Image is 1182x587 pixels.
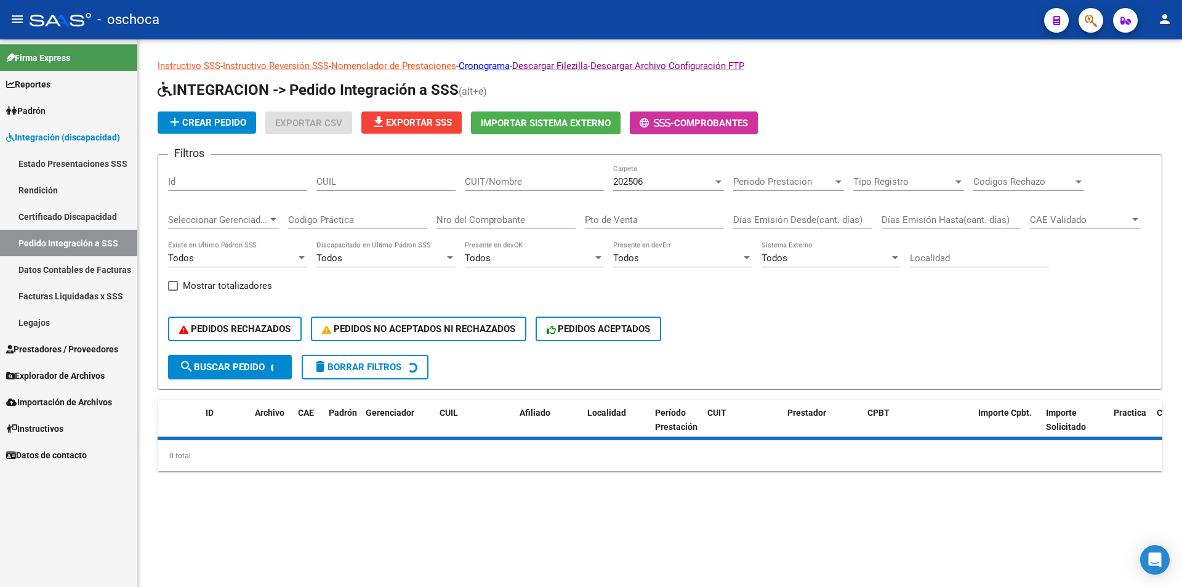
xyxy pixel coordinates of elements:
[6,131,120,144] span: Integración (discapacidad)
[158,81,459,99] span: INTEGRACION -> Pedido Integración a SSS
[640,118,674,129] span: -
[329,408,357,418] span: Padrón
[183,278,272,293] span: Mostrar totalizadores
[316,253,342,264] span: Todos
[655,408,698,432] span: Período Prestación
[862,400,973,454] datatable-header-cell: CPBT
[515,400,582,454] datatable-header-cell: Afiliado
[6,104,46,118] span: Padrón
[650,400,702,454] datatable-header-cell: Período Prestación
[6,448,87,462] span: Datos de contacto
[361,400,435,454] datatable-header-cell: Gerenciador
[459,60,510,71] a: Cronograma
[853,176,953,187] span: Tipo Registro
[168,214,268,225] span: Seleccionar Gerenciador
[590,60,744,71] a: Descargar Archivo Configuración FTP
[158,440,1162,471] div: 0 total
[630,111,758,134] button: -Comprobantes
[167,117,246,128] span: Crear Pedido
[702,400,782,454] datatable-header-cell: CUIT
[6,395,112,409] span: Importación de Archivos
[1157,12,1172,26] mat-icon: person
[331,60,456,71] a: Nomenclador de Prestaciones
[787,408,826,418] span: Prestador
[512,60,588,71] a: Descargar Filezilla
[201,400,250,454] datatable-header-cell: ID
[158,111,256,134] button: Crear Pedido
[520,408,550,418] span: Afiliado
[168,253,194,264] span: Todos
[168,145,211,162] h3: Filtros
[6,51,70,65] span: Firma Express
[707,408,726,418] span: CUIT
[547,323,651,334] span: PEDIDOS ACEPTADOS
[435,400,515,454] datatable-header-cell: CUIL
[371,115,386,129] mat-icon: file_download
[255,408,284,418] span: Archivo
[613,253,639,264] span: Todos
[1041,400,1109,454] datatable-header-cell: Importe Solicitado
[1140,545,1170,575] div: Open Intercom Messenger
[311,317,526,341] button: PEDIDOS NO ACEPTADOS NI RECHAZADOS
[298,408,314,418] span: CAE
[206,408,214,418] span: ID
[733,176,833,187] span: Periodo Prestacion
[6,78,50,91] span: Reportes
[782,400,862,454] datatable-header-cell: Prestador
[1030,214,1130,225] span: CAE Validado
[366,408,414,418] span: Gerenciador
[265,111,352,134] button: Exportar CSV
[313,359,328,374] mat-icon: delete
[674,118,748,129] span: Comprobantes
[973,400,1041,454] datatable-header-cell: Importe Cpbt.
[10,12,25,26] mat-icon: menu
[613,176,643,187] span: 202506
[322,323,515,334] span: PEDIDOS NO ACEPTADOS NI RECHAZADOS
[168,355,292,379] button: Buscar Pedido
[973,176,1073,187] span: Codigos Rechazo
[440,408,458,418] span: CUIL
[481,118,611,129] span: Importar Sistema Externo
[179,323,291,334] span: PEDIDOS RECHAZADOS
[465,253,491,264] span: Todos
[6,342,118,356] span: Prestadores / Proveedores
[97,6,159,33] span: - oschoca
[459,86,487,97] span: (alt+e)
[293,400,324,454] datatable-header-cell: CAE
[867,408,890,418] span: CPBT
[167,115,182,129] mat-icon: add
[275,118,342,129] span: Exportar CSV
[250,400,293,454] datatable-header-cell: Archivo
[371,117,452,128] span: Exportar SSS
[762,253,787,264] span: Todos
[1114,408,1146,418] span: Practica
[978,408,1032,418] span: Importe Cpbt.
[158,59,1162,73] p: - - - - -
[179,359,194,374] mat-icon: search
[582,400,650,454] datatable-header-cell: Localidad
[471,111,621,134] button: Importar Sistema Externo
[223,60,329,71] a: Instructivo Reversión SSS
[6,369,105,383] span: Explorador de Archivos
[361,111,462,134] button: Exportar SSS
[587,408,626,418] span: Localidad
[302,355,428,379] button: Borrar Filtros
[1109,400,1152,454] datatable-header-cell: Practica
[6,422,63,435] span: Instructivos
[313,362,401,373] span: Borrar Filtros
[536,317,662,341] button: PEDIDOS ACEPTADOS
[1046,408,1086,432] span: Importe Solicitado
[158,60,220,71] a: Instructivo SSS
[324,400,361,454] datatable-header-cell: Padrón
[168,317,302,341] button: PEDIDOS RECHAZADOS
[179,362,265,373] span: Buscar Pedido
